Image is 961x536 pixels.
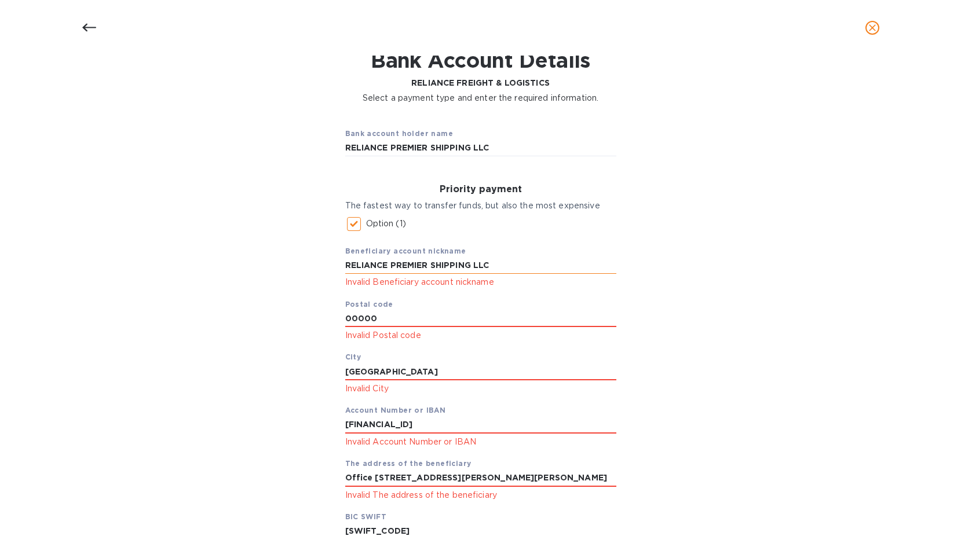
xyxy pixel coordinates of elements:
h1: Bank Account Details [363,48,599,72]
p: Invalid Account Number or IBAN [345,435,616,449]
p: Invalid City [345,382,616,395]
p: Option (1) [366,218,406,230]
p: The fastest way to transfer funds, but also the most expensive [345,200,616,212]
p: Select a payment type and enter the required information. [363,92,599,104]
p: Invalid Beneficiary account nickname [345,276,616,289]
button: close [858,14,886,42]
input: Beneficiary account nickname [345,257,616,274]
input: Account Number or IBAN [345,416,616,434]
p: Invalid The address of the beneficiary [345,489,616,502]
input: City [345,363,616,380]
b: Beneficiary account nickname [345,247,466,255]
b: City [345,353,361,361]
p: Invalid Postal code [345,329,616,342]
b: Account Number or IBAN [345,406,446,414]
b: Bank account holder name [345,129,454,138]
b: The address of the beneficiary [345,459,472,468]
b: RELIANCE FREIGHT & LOGISTICS [411,78,550,87]
b: BIC SWIFT [345,512,387,521]
input: Postal code [345,310,616,328]
h3: Priority payment [345,184,616,195]
b: Postal code [345,300,393,309]
input: The address of the beneficiary [345,469,616,487]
